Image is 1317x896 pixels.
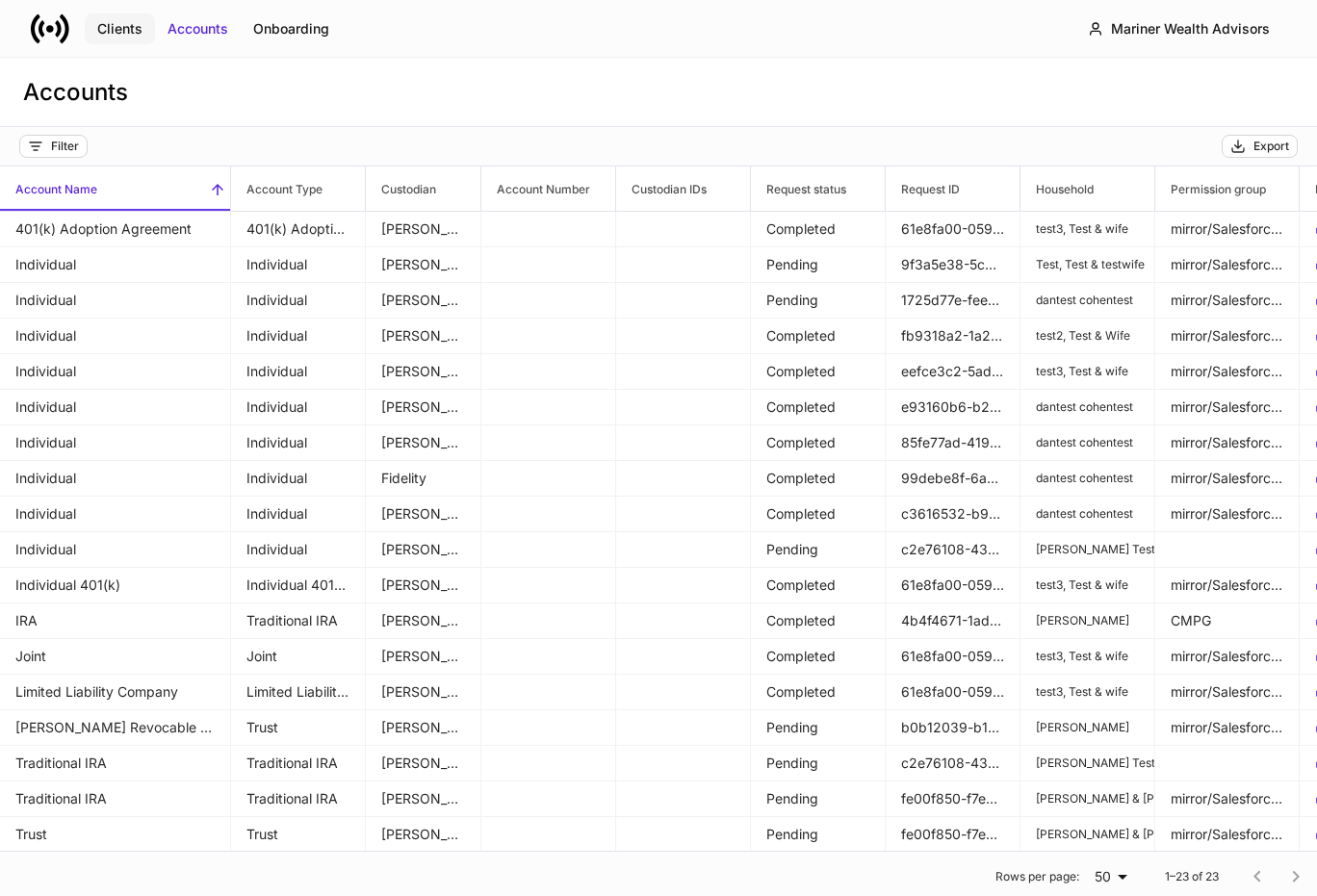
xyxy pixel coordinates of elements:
[886,781,1020,817] td: fe00f850-f7e7-4888-a6c5-f29f502490cf
[1036,577,1139,593] p: test3, Test & wife
[366,817,481,853] td: Schwab
[366,461,481,497] td: Fidelity
[231,425,366,461] td: Individual
[886,568,1020,603] td: 61e8fa00-0598-4cf2-8b4e-b6c71a3a1b50
[231,497,366,532] td: Individual
[886,710,1020,746] td: b0b12039-b1b8-482e-a214-7ec6ddab3b59
[231,532,366,568] td: Individual
[886,354,1020,390] td: eefce3c2-5ad2-4a41-841a-3a8385a023e6
[1036,755,1139,771] p: [PERSON_NAME] Testting
[751,390,886,425] td: Completed
[366,639,481,675] td: Schwab
[231,746,366,781] td: Traditional IRA
[231,675,366,710] td: Limited Liability Company
[886,319,1020,354] td: fb9318a2-1a26-476e-b5f2-e075d66fb386
[1155,710,1300,746] td: mirror/Salesforce/101292/254337, mirror/Salesforce/101292/254339, mirror/Salesforce/101292/254343...
[1072,12,1286,46] button: Mariner Wealth Advisors
[366,319,481,354] td: Schwab
[751,354,886,390] td: Completed
[155,13,241,44] button: Accounts
[886,247,1020,283] td: 9f3a5e38-5c42-4508-8e91-8c1ec7bf36d0
[231,817,366,853] td: Trust
[886,497,1020,532] td: c3616532-b950-46ad-8b43-f1409307d4f0
[231,568,366,603] td: Individual 401(k)
[366,354,481,390] td: Schwab
[886,817,1020,853] td: fe00f850-f7e7-4888-a6c5-f29f502490cf
[1155,180,1266,198] h6: Permission group
[366,675,481,710] td: Schwab
[751,166,885,211] span: Request status
[231,212,366,247] td: 401(k) Adoption Agreement
[1155,354,1300,390] td: mirror/Salesforce/101292/254337, mirror/Salesforce/101292/254339, mirror/Salesforce/101292/254343...
[1155,247,1300,283] td: mirror/Salesforce/101292/254337, mirror/Salesforce/101292/254339, mirror/Salesforce/101292/254343...
[751,425,886,461] td: Completed
[231,603,366,639] td: Traditional IRA
[1036,684,1139,700] p: test3, Test & wife
[481,180,590,198] h6: Account Number
[231,390,366,425] td: Individual
[366,425,481,461] td: Schwab
[366,180,436,198] h6: Custodian
[1155,283,1300,319] td: mirror/Salesforce/101292/254337, mirror/Salesforce/101292/254339, mirror/Salesforce/101292/254343...
[366,497,481,532] td: Schwab
[886,283,1020,319] td: 1725d77e-fee9-45d4-9868-a2d1cbb3b2f6
[1036,613,1139,628] p: [PERSON_NAME]
[1036,293,1139,308] p: dantest cohentest
[1020,166,1154,211] span: Household
[1036,471,1139,486] p: dantest cohentest
[1222,135,1298,158] button: Export
[1155,425,1300,461] td: mirror/Salesforce/101292/254337, mirror/Salesforce/101292/254339, mirror/Salesforce/101292/254343...
[366,781,481,817] td: Schwab
[1036,791,1139,806] p: [PERSON_NAME] & [PERSON_NAME]
[886,639,1020,675] td: 61e8fa00-0598-4cf2-8b4e-b6c71a3a1b50
[231,354,366,390] td: Individual
[231,710,366,746] td: Trust
[1253,139,1289,154] div: Export
[1036,364,1139,379] p: test3, Test & wife
[1036,221,1139,237] p: test3, Test & wife
[1155,781,1300,817] td: mirror/Salesforce/101292/254337, mirror/Salesforce/101292/254339, mirror/Salesforce/101292/254343...
[751,746,886,781] td: Pending
[995,869,1079,884] p: Rows per page:
[241,13,342,44] button: Onboarding
[1020,180,1094,198] h6: Household
[616,180,707,198] h6: Custodian IDs
[886,166,1020,211] span: Request ID
[751,497,886,532] td: Completed
[751,568,886,603] td: Completed
[1155,461,1300,497] td: mirror/Salesforce/101292/254337, mirror/Salesforce/101292/254339, mirror/Salesforce/101292/254343...
[886,461,1020,497] td: 99debe8f-6ae5-410a-94ad-99ad4161df77
[1165,869,1219,884] p: 1–23 of 23
[1155,639,1300,675] td: mirror/Salesforce/101292/254337, mirror/Salesforce/101292/254339, mirror/Salesforce/101292/254343...
[1155,817,1300,853] td: mirror/Salesforce/101292/254337, mirror/Salesforce/101292/254339, mirror/Salesforce/101292/254343...
[751,817,886,853] td: Pending
[751,319,886,354] td: Completed
[1036,399,1139,415] p: dantest cohentest
[51,139,79,154] div: Filter
[1155,675,1300,710] td: mirror/Salesforce/101292/254337, mirror/Salesforce/101292/254339, mirror/Salesforce/101292/254343...
[886,212,1020,247] td: 61e8fa00-0598-4cf2-8b4e-b6c71a3a1b50
[1155,568,1300,603] td: mirror/Salesforce/101292/254337, mirror/Salesforce/101292/254339, mirror/Salesforce/101292/254343...
[751,781,886,817] td: Pending
[886,746,1020,781] td: c2e76108-4340-4aec-b137-2a7e57e441a5
[253,19,329,38] div: Onboarding
[1036,506,1139,522] p: dantest cohentest
[751,710,886,746] td: Pending
[1036,435,1139,450] p: dantest cohentest
[97,19,142,38] div: Clients
[231,180,323,198] h6: Account Type
[1155,390,1300,425] td: mirror/Salesforce/101292/254337, mirror/Salesforce/101292/254339, mirror/Salesforce/101292/254343...
[231,247,366,283] td: Individual
[751,532,886,568] td: Pending
[366,212,481,247] td: Schwab
[231,166,365,211] span: Account Type
[366,710,481,746] td: Schwab
[1036,257,1139,272] p: Test, Test & testwife
[886,532,1020,568] td: c2e76108-4340-4aec-b137-2a7e57e441a5
[481,166,615,211] span: Account Number
[616,166,750,211] span: Custodian IDs
[1155,212,1300,247] td: mirror/Salesforce/101292/254337, mirror/Salesforce/101292/254339, mirror/Salesforce/101292/254343...
[366,603,481,639] td: Schwab
[366,532,481,568] td: Schwab
[231,283,366,319] td: Individual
